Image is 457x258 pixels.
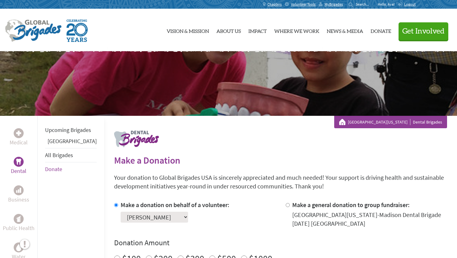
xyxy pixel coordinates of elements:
p: Dental [11,167,26,175]
img: Business [16,188,21,193]
div: Medical [14,128,24,138]
a: News & Media [327,14,363,46]
span: Chapters [267,2,282,7]
a: Donate [45,165,62,173]
p: Hello, Ava! [378,2,398,7]
div: [GEOGRAPHIC_DATA][US_STATE]-Madison Dental Brigade [DATE] [GEOGRAPHIC_DATA] [292,210,447,228]
div: Business [14,185,24,195]
span: Logout [404,2,416,7]
li: Guatemala [45,137,97,148]
label: Make a donation on behalf of a volunteer: [121,201,229,209]
a: About Us [216,14,241,46]
div: Water [14,242,24,252]
img: Global Brigades Logo [5,20,62,42]
a: Upcoming Brigades [45,126,91,134]
img: logo-dental.png [114,131,159,147]
span: MyBrigades [325,2,343,7]
input: Search... [356,2,373,7]
a: Vision & Mission [167,14,209,46]
p: Public Health [3,224,35,233]
h2: Make a Donation [114,155,447,166]
div: Dental [14,157,24,167]
p: Business [8,195,29,204]
img: Water [16,244,21,251]
label: Make a general donation to group fundraiser: [292,201,410,209]
span: Volunteer Tools [291,2,316,7]
a: Where We Work [274,14,319,46]
a: DentalDental [11,157,26,175]
li: Donate [45,162,97,176]
p: Your donation to Global Brigades USA is sincerely appreciated and much needed! Your support is dr... [114,173,447,191]
a: MedicalMedical [10,128,28,147]
img: Public Health [16,216,21,222]
li: All Brigades [45,148,97,162]
img: Global Brigades Celebrating 20 Years [67,20,88,42]
h4: Donation Amount [114,238,447,248]
a: Logout [398,2,416,7]
img: Dental [16,159,21,165]
a: All Brigades [45,152,73,159]
span: Get Involved [402,28,445,35]
a: Public HealthPublic Health [3,214,35,233]
div: Dental Brigades [339,119,442,125]
li: Upcoming Brigades [45,123,97,137]
a: Impact [248,14,267,46]
a: Donate [371,14,391,46]
img: Medical [16,131,21,136]
div: Public Health [14,214,24,224]
a: [GEOGRAPHIC_DATA][US_STATE] [348,119,410,125]
a: BusinessBusiness [8,185,29,204]
button: Get Involved [399,22,448,40]
a: [GEOGRAPHIC_DATA] [48,138,97,145]
p: Medical [10,138,28,147]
